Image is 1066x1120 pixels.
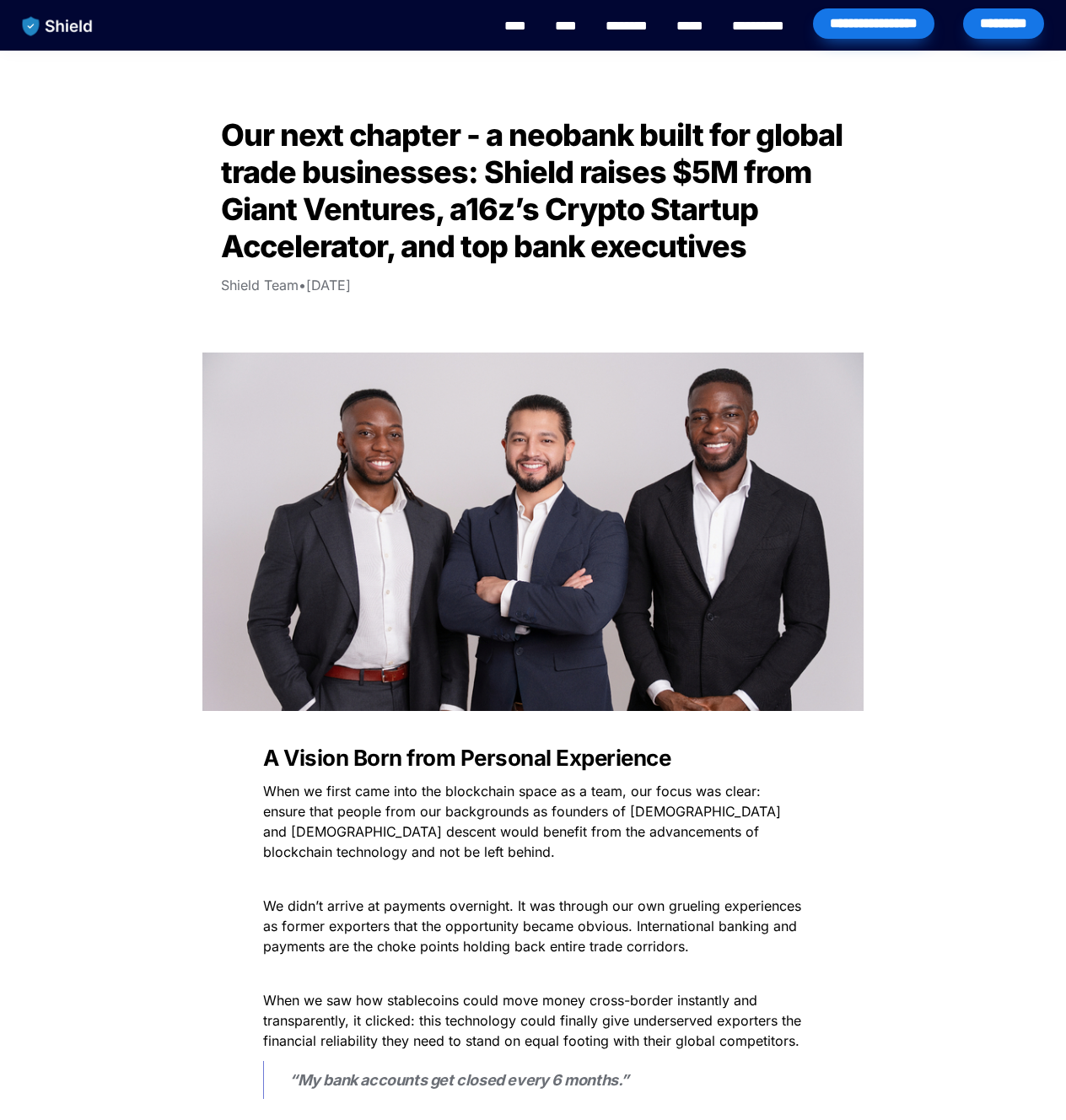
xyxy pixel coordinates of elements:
[263,897,805,955] span: We didn’t arrive at payments overnight. It was through our own grueling experiences as former exp...
[263,783,785,860] span: When we first came into the blockchain space as a team, our focus was clear: ensure that people f...
[263,745,670,771] strong: A Vision Born from Personal Experience
[306,277,351,293] span: [DATE]
[221,116,848,265] span: Our next chapter - a neobank built for global trade businesses: Shield raises $5M from Giant Vent...
[299,277,306,293] span: •
[263,992,805,1049] span: When we saw how stablecoins could move money cross-border instantly and transparently, it clicked...
[14,8,101,44] img: website logo
[221,277,299,293] span: Shield Team
[289,1071,629,1089] strong: “My bank accounts get closed every 6 months.”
